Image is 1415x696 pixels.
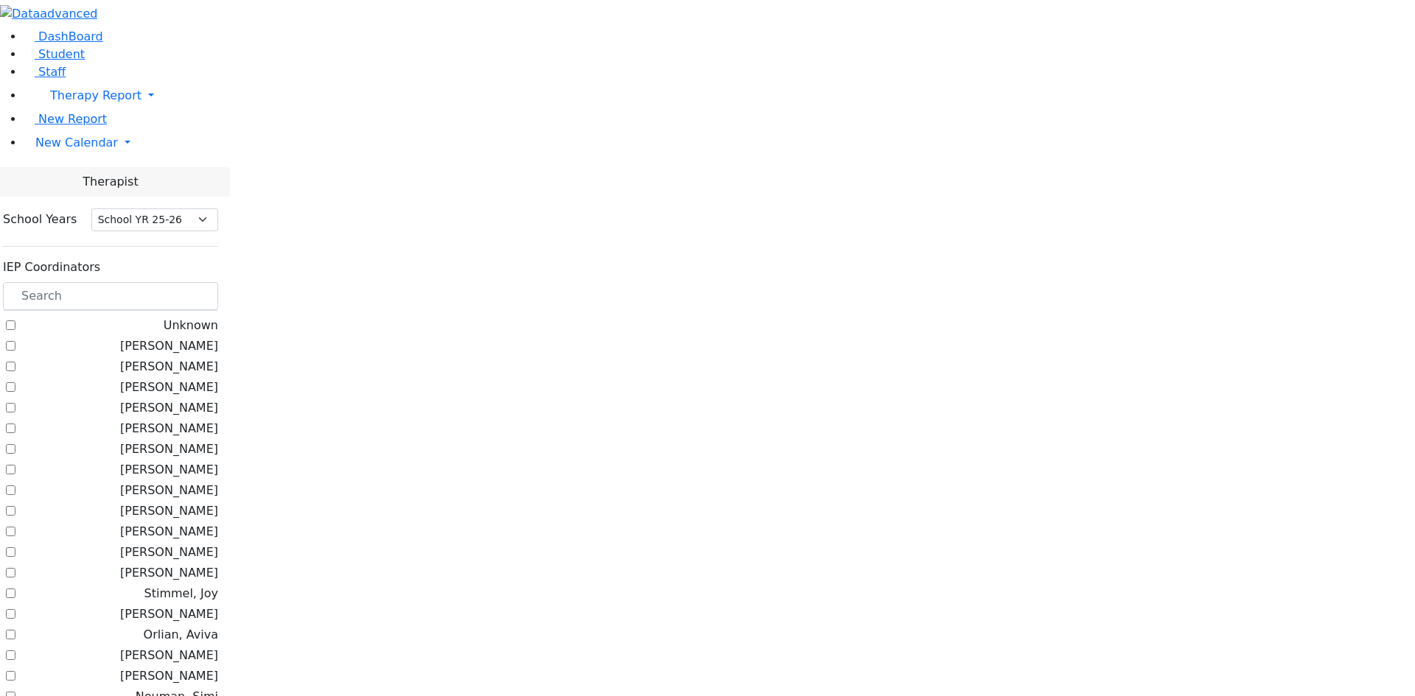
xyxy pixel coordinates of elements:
[120,502,218,520] label: [PERSON_NAME]
[120,358,218,376] label: [PERSON_NAME]
[38,112,107,126] span: New Report
[3,211,77,228] label: School Years
[144,626,218,644] label: Orlian, Aviva
[3,282,218,310] input: Search
[120,337,218,355] label: [PERSON_NAME]
[120,399,218,417] label: [PERSON_NAME]
[120,440,218,458] label: [PERSON_NAME]
[24,29,103,43] a: DashBoard
[24,47,85,61] a: Student
[24,65,66,79] a: Staff
[120,482,218,499] label: [PERSON_NAME]
[3,259,100,276] label: IEP Coordinators
[120,544,218,561] label: [PERSON_NAME]
[120,379,218,396] label: [PERSON_NAME]
[24,112,107,126] a: New Report
[38,47,85,61] span: Student
[120,523,218,541] label: [PERSON_NAME]
[120,667,218,685] label: [PERSON_NAME]
[50,88,141,102] span: Therapy Report
[120,420,218,437] label: [PERSON_NAME]
[120,461,218,479] label: [PERSON_NAME]
[38,65,66,79] span: Staff
[38,29,103,43] span: DashBoard
[164,317,218,334] label: Unknown
[83,173,138,191] span: Therapist
[35,136,118,150] span: New Calendar
[120,647,218,664] label: [PERSON_NAME]
[120,564,218,582] label: [PERSON_NAME]
[24,81,1415,110] a: Therapy Report
[120,605,218,623] label: [PERSON_NAME]
[144,585,218,602] label: Stimmel, Joy
[24,128,1415,158] a: New Calendar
